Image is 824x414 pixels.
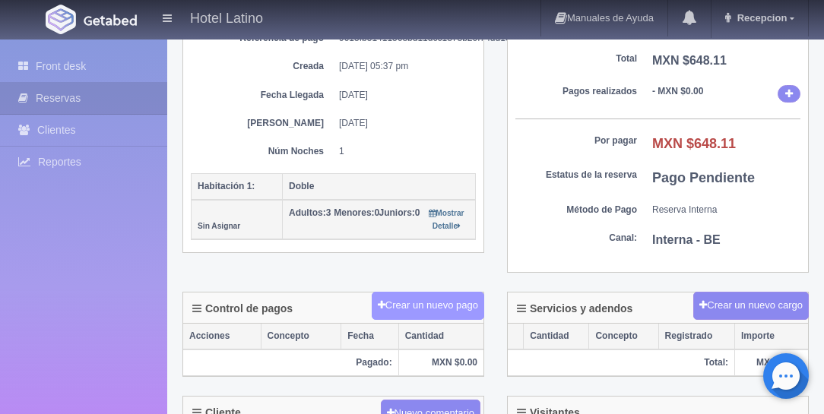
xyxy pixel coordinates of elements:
[339,145,464,158] dd: 1
[202,60,324,73] dt: Creada
[261,324,341,349] th: Concepto
[46,5,76,34] img: Getabed
[398,349,483,376] th: MXN $0.00
[379,207,415,218] strong: Juniors:
[190,8,263,27] h4: Hotel Latino
[289,207,331,218] span: 3
[658,324,734,349] th: Registrado
[339,89,464,102] dd: [DATE]
[515,85,637,98] dt: Pagos realizados
[693,292,809,320] button: Crear un nuevo cargo
[398,324,483,349] th: Cantidad
[429,207,464,231] a: Mostrar Detalle
[198,181,255,191] b: Habitación 1:
[735,324,809,349] th: Importe
[429,209,464,230] small: Mostrar Detalle
[652,86,703,96] b: - MXN $0.00
[339,60,464,73] dd: [DATE] 05:37 pm
[508,349,735,376] th: Total:
[202,89,324,102] dt: Fecha Llegada
[334,207,379,218] span: 0
[652,54,727,67] b: MXN $648.11
[339,117,464,130] dd: [DATE]
[652,136,736,151] b: MXN $648.11
[202,145,324,158] dt: Núm Noches
[379,207,420,218] span: 0
[515,232,637,245] dt: Canal:
[202,117,324,130] dt: [PERSON_NAME]
[524,324,589,349] th: Cantidad
[734,12,788,24] span: Recepcion
[652,204,800,216] dd: Reserva Interna
[652,233,721,246] b: Interna - BE
[192,303,293,314] h4: Control de pagos
[283,173,476,200] th: Doble
[515,169,637,182] dt: Estatus de la reserva
[289,207,326,218] strong: Adultos:
[198,222,240,230] small: Sin Asignar
[652,170,755,185] b: Pago Pendiente
[515,134,637,147] dt: Por pagar
[735,349,809,376] th: MXN $0.00
[515,52,637,65] dt: Total
[515,204,637,216] dt: Método de Pago
[341,324,398,349] th: Fecha
[517,303,632,314] h4: Servicios y adendos
[372,292,484,320] button: Crear un nuevo pago
[84,14,137,26] img: Getabed
[334,207,374,218] strong: Menores:
[589,324,658,349] th: Concepto
[183,349,398,376] th: Pagado:
[183,324,261,349] th: Acciones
